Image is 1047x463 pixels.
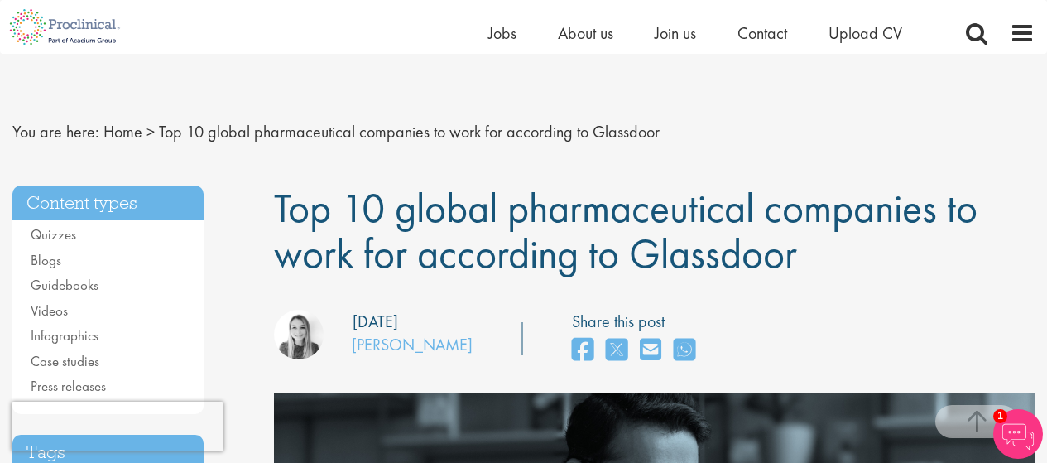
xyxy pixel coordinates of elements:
[352,334,473,355] a: [PERSON_NAME]
[31,326,98,345] a: Infographics
[828,22,902,44] a: Upload CV
[274,181,977,280] span: Top 10 global pharmaceutical companies to work for according to Glassdoor
[274,310,324,359] img: Hannah Burke
[993,409,1007,423] span: 1
[12,402,223,451] iframe: reCAPTCHA
[737,22,787,44] a: Contact
[993,409,1043,459] img: Chatbot
[488,22,516,44] a: Jobs
[558,22,613,44] a: About us
[12,121,99,142] span: You are here:
[31,276,98,294] a: Guidebooks
[606,333,627,369] a: share on twitter
[31,251,61,269] a: Blogs
[31,377,106,395] a: Press releases
[159,121,660,142] span: Top 10 global pharmaceutical companies to work for according to Glassdoor
[146,121,155,142] span: >
[674,333,695,369] a: share on whats app
[655,22,696,44] a: Join us
[572,333,593,369] a: share on facebook
[31,352,99,370] a: Case studies
[31,225,76,244] a: Quizzes
[353,310,398,334] div: [DATE]
[31,301,68,320] a: Videos
[103,121,142,142] a: breadcrumb link
[640,333,661,369] a: share on email
[572,310,704,334] label: Share this post
[12,186,204,221] h3: Content types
